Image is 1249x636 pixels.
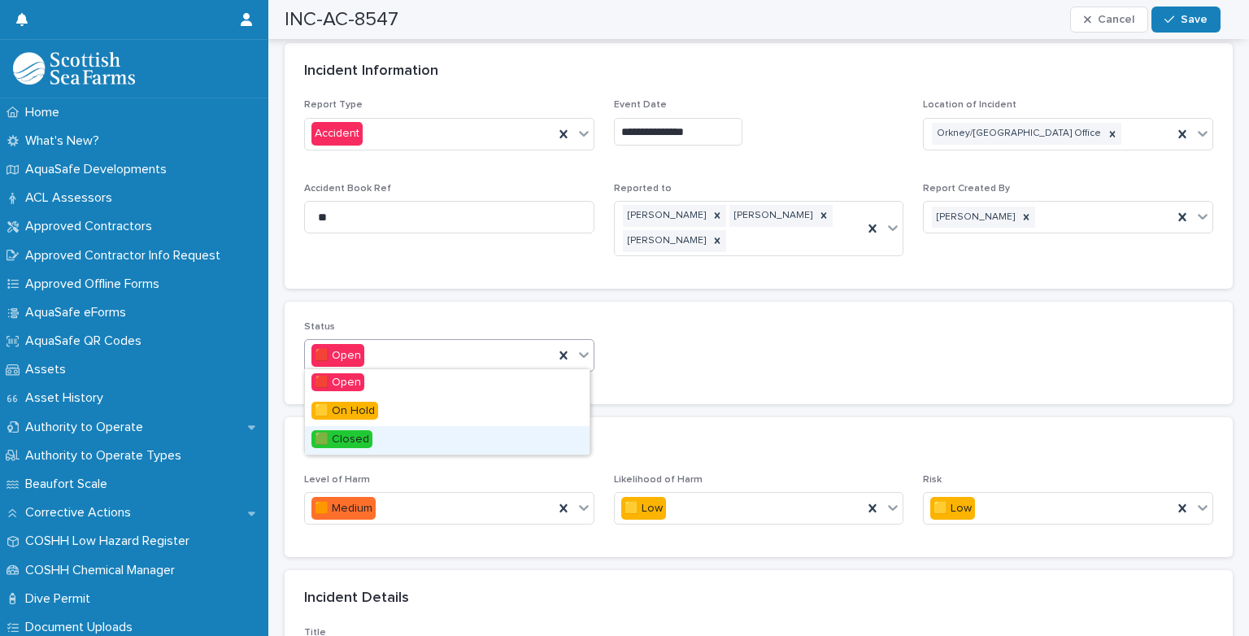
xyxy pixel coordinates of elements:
[614,475,703,485] span: Likelihood of Harm
[19,420,156,435] p: Authority to Operate
[932,123,1103,145] div: Orkney/[GEOGRAPHIC_DATA] Office
[305,426,590,455] div: 🟩 Closed
[1181,14,1208,25] span: Save
[19,248,233,264] p: Approved Contractor Info Request
[923,184,1010,194] span: Report Created By
[19,333,154,349] p: AquaSafe QR Codes
[305,369,590,398] div: 🟥 Open
[304,184,391,194] span: Accident Book Ref
[1070,7,1148,33] button: Cancel
[311,402,378,420] span: 🟨 On Hold
[285,8,398,32] h2: INC-AC-8547
[19,305,139,320] p: AquaSafe eForms
[13,52,135,85] img: bPIBxiqnSb2ggTQWdOVV
[305,398,590,426] div: 🟨 On Hold
[311,430,372,448] span: 🟩 Closed
[304,100,363,110] span: Report Type
[19,133,112,149] p: What's New?
[623,205,708,227] div: [PERSON_NAME]
[923,475,942,485] span: Risk
[19,563,188,578] p: COSHH Chemical Manager
[1151,7,1221,33] button: Save
[19,190,125,206] p: ACL Assessors
[1098,14,1134,25] span: Cancel
[614,100,667,110] span: Event Date
[729,205,815,227] div: [PERSON_NAME]
[614,184,672,194] span: Reported to
[311,344,364,368] div: 🟥 Open
[19,620,146,635] p: Document Uploads
[304,590,409,608] h2: Incident Details
[304,475,370,485] span: Level of Harm
[19,477,120,492] p: Beaufort Scale
[304,322,335,332] span: Status
[19,277,172,292] p: Approved Offline Forms
[311,497,376,521] div: 🟧 Medium
[930,497,975,521] div: 🟨 Low
[19,448,194,464] p: Authority to Operate Types
[621,497,666,521] div: 🟨 Low
[311,373,364,391] span: 🟥 Open
[623,230,708,252] div: [PERSON_NAME]
[304,63,438,81] h2: Incident Information
[923,100,1016,110] span: Location of Incident
[19,219,165,234] p: Approved Contractors
[932,207,1017,229] div: [PERSON_NAME]
[19,505,144,521] p: Corrective Actions
[19,105,72,120] p: Home
[19,162,180,177] p: AquaSafe Developments
[19,591,103,607] p: Dive Permit
[19,534,202,549] p: COSHH Low Hazard Register
[311,122,363,146] div: Accident
[19,390,116,406] p: Asset History
[19,362,79,377] p: Assets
